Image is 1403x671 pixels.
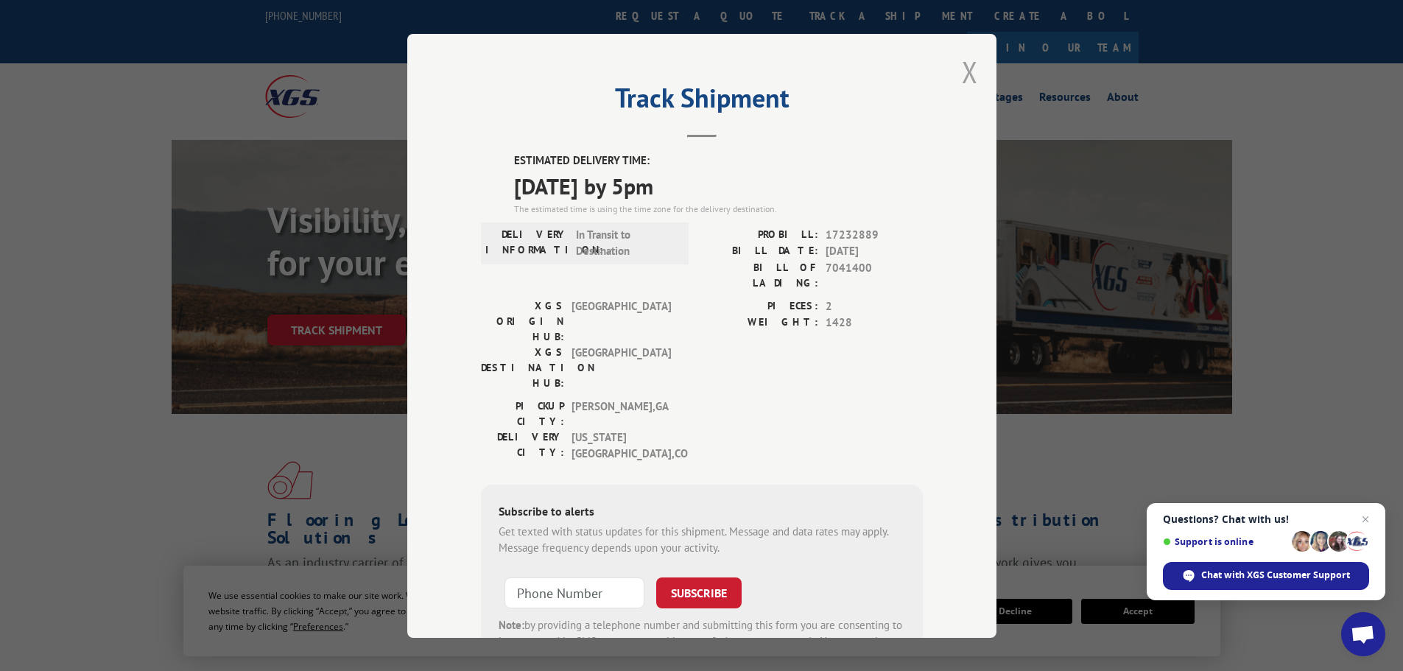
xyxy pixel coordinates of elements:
span: Chat with XGS Customer Support [1201,569,1350,582]
div: by providing a telephone number and submitting this form you are consenting to be contacted by SM... [499,616,905,667]
span: 1428 [826,315,923,331]
div: Get texted with status updates for this shipment. Message and data rates may apply. Message frequ... [499,523,905,556]
div: The estimated time is using the time zone for the delivery destination. [514,202,923,215]
span: [DATE] by 5pm [514,169,923,202]
span: In Transit to Destination [576,226,675,259]
span: [US_STATE][GEOGRAPHIC_DATA] , CO [572,429,671,462]
span: 2 [826,298,923,315]
strong: Note: [499,617,524,631]
span: 17232889 [826,226,923,243]
label: PROBILL: [702,226,818,243]
button: SUBSCRIBE [656,577,742,608]
label: PICKUP CITY: [481,398,564,429]
span: Questions? Chat with us! [1163,513,1369,525]
span: [DATE] [826,243,923,260]
div: Chat with XGS Customer Support [1163,562,1369,590]
label: DELIVERY INFORMATION: [485,226,569,259]
label: BILL OF LADING: [702,259,818,290]
label: XGS DESTINATION HUB: [481,344,564,390]
span: [GEOGRAPHIC_DATA] [572,344,671,390]
label: BILL DATE: [702,243,818,260]
input: Phone Number [504,577,644,608]
span: 7041400 [826,259,923,290]
span: [GEOGRAPHIC_DATA] [572,298,671,344]
label: WEIGHT: [702,315,818,331]
span: Support is online [1163,536,1287,547]
span: [PERSON_NAME] , GA [572,398,671,429]
div: Subscribe to alerts [499,502,905,523]
label: ESTIMATED DELIVERY TIME: [514,152,923,169]
span: Close chat [1357,510,1374,528]
div: Open chat [1341,612,1385,656]
label: XGS ORIGIN HUB: [481,298,564,344]
h2: Track Shipment [481,88,923,116]
label: PIECES: [702,298,818,315]
button: Close modal [962,52,978,91]
label: DELIVERY CITY: [481,429,564,462]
